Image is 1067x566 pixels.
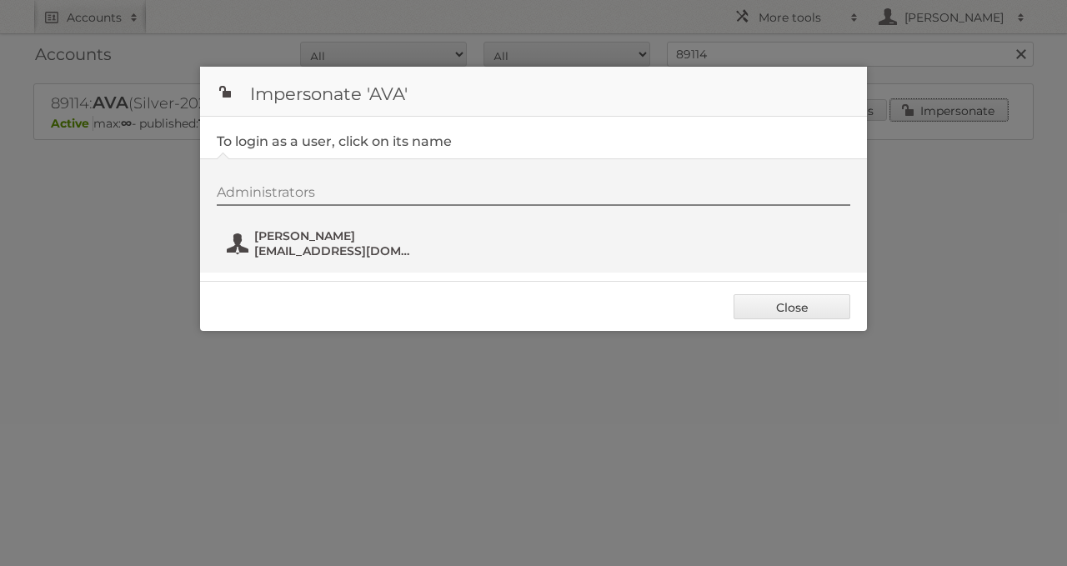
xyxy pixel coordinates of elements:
legend: To login as a user, click on its name [217,133,452,149]
div: Administrators [217,184,850,206]
a: Close [734,294,850,319]
h1: Impersonate 'AVA' [200,67,867,117]
button: [PERSON_NAME] [EMAIL_ADDRESS][DOMAIN_NAME] [225,227,421,260]
span: [EMAIL_ADDRESS][DOMAIN_NAME] [254,243,416,258]
span: [PERSON_NAME] [254,228,416,243]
